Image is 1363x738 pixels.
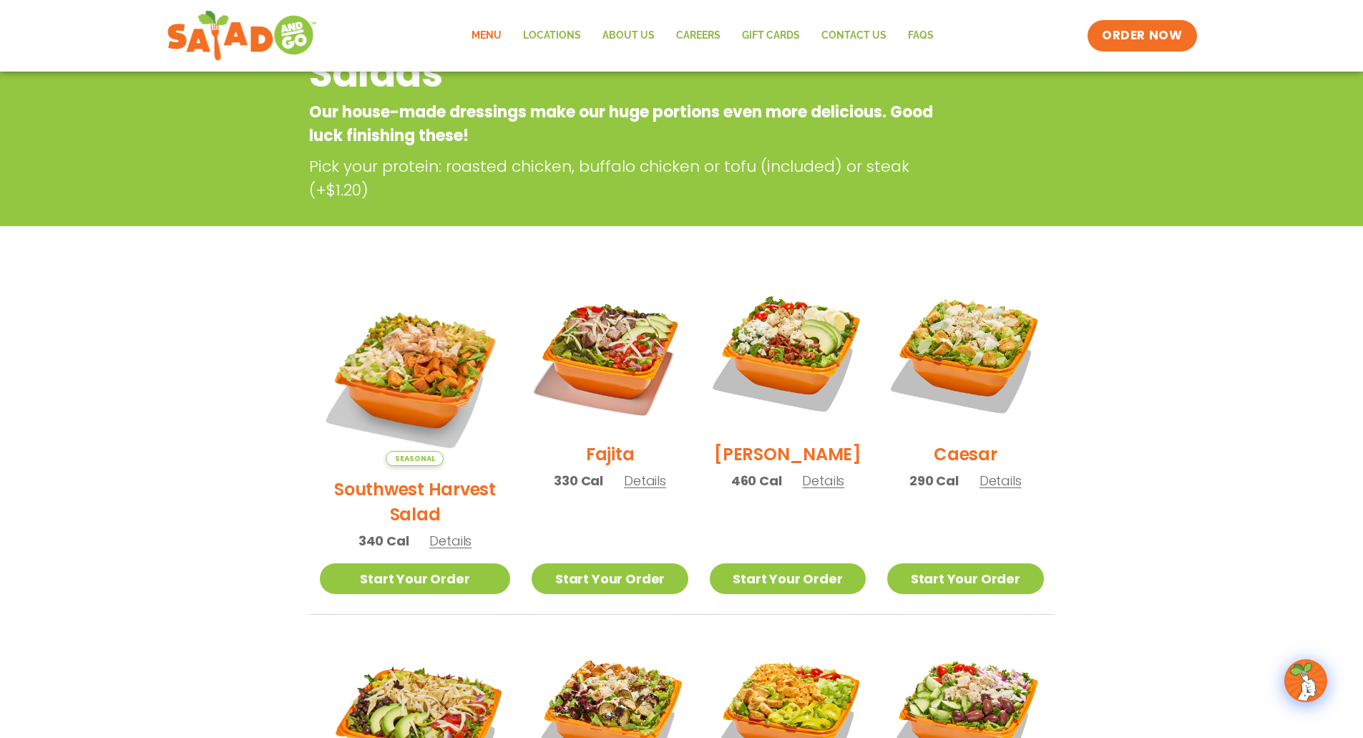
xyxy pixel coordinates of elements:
a: Menu [461,19,512,52]
img: Product photo for Fajita Salad [532,275,688,431]
img: Product photo for Southwest Harvest Salad [320,275,511,466]
a: Start Your Order [532,563,688,594]
a: FAQs [897,19,944,52]
span: 340 Cal [358,531,409,550]
a: GIFT CARDS [731,19,811,52]
img: Product photo for Caesar Salad [887,275,1043,431]
span: 460 Cal [731,471,782,490]
a: Careers [665,19,731,52]
p: Our house-made dressings make our huge portions even more delicious. Good luck finishing these! [309,100,939,147]
a: ORDER NOW [1088,20,1196,52]
a: Start Your Order [320,563,511,594]
span: Details [429,532,472,550]
span: 330 Cal [554,471,603,490]
nav: Menu [461,19,944,52]
a: About Us [592,19,665,52]
h2: Southwest Harvest Salad [320,477,511,527]
a: Locations [512,19,592,52]
h2: [PERSON_NAME] [714,442,861,467]
a: Start Your Order [710,563,866,594]
p: Pick your protein: roasted chicken, buffalo chicken or tofu (included) or steak (+$1.20) [309,155,946,202]
a: Contact Us [811,19,897,52]
span: Details [979,472,1022,490]
h2: Fajita [586,442,635,467]
span: Details [624,472,666,490]
span: Seasonal [386,451,444,466]
span: Details [802,472,844,490]
img: wpChatIcon [1286,661,1326,701]
span: ORDER NOW [1102,27,1182,44]
img: Product photo for Cobb Salad [710,275,866,431]
span: 290 Cal [909,471,959,490]
h2: Caesar [934,442,997,467]
img: new-SAG-logo-768×292 [167,7,318,64]
a: Start Your Order [887,563,1043,594]
h2: Salads [309,44,939,102]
